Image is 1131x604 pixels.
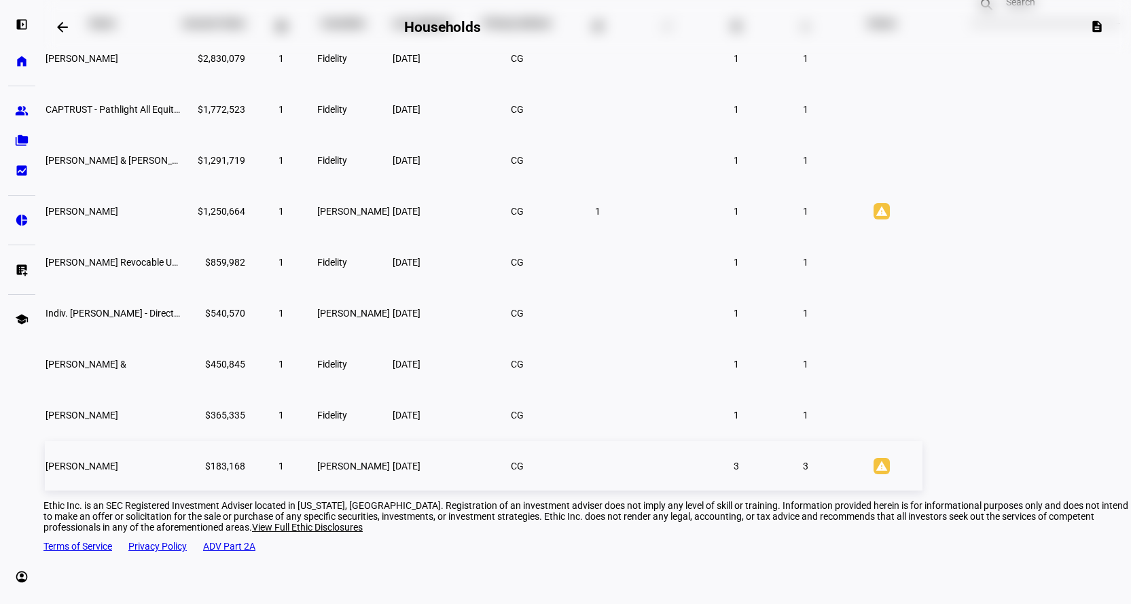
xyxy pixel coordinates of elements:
span: 1 [734,410,739,421]
span: [DATE] [393,104,420,115]
span: View Full Ethic Disclosures [252,522,363,533]
td: $1,250,664 [182,186,246,236]
eth-mat-symbol: school [15,313,29,326]
span: Julie R Daulton [46,53,118,64]
span: 1 [734,53,739,64]
td: $183,168 [182,441,246,491]
span: 1 [279,308,284,319]
span: 1 [734,104,739,115]
span: Fidelity [317,257,347,268]
span: Fidelity [317,53,347,64]
a: home [8,48,35,75]
li: CG [505,46,530,71]
span: 1 [803,53,808,64]
td: $2,830,079 [182,33,246,83]
span: Fidelity [317,359,347,370]
td: $540,570 [182,288,246,338]
td: $859,982 [182,237,246,287]
span: [DATE] [393,308,420,319]
td: $365,335 [182,390,246,440]
eth-mat-symbol: list_alt_add [15,263,29,277]
span: [PERSON_NAME] [317,461,390,472]
span: 1 [803,155,808,166]
span: 1 [279,359,284,370]
mat-icon: description [1090,20,1104,33]
span: [DATE] [393,155,420,166]
eth-mat-symbol: group [15,104,29,118]
span: Fidelity [317,155,347,166]
li: CG [505,454,530,478]
h2: Households [404,19,481,35]
span: Richard Morris & Fay Morris [46,155,201,166]
span: [DATE] [393,359,420,370]
li: CG [505,403,530,427]
td: $1,772,523 [182,84,246,134]
span: 1 [734,206,739,217]
li: CG [505,199,530,224]
span: [DATE] [393,257,420,268]
a: bid_landscape [8,157,35,184]
eth-mat-symbol: pie_chart [15,213,29,227]
span: [PERSON_NAME] [317,308,390,319]
span: Fidelity [317,410,347,421]
a: Terms of Service [43,541,112,552]
a: Privacy Policy [128,541,187,552]
span: 1 [734,359,739,370]
span: 1 [734,257,739,268]
mat-icon: arrow_backwards [54,19,71,35]
span: [PERSON_NAME] [317,206,390,217]
span: 1 [803,104,808,115]
a: pie_chart [8,207,35,234]
span: 1 [595,206,600,217]
a: folder_copy [8,127,35,154]
span: 1 [279,206,284,217]
div: Ethic Inc. is an SEC Registered Investment Adviser located in [US_STATE], [GEOGRAPHIC_DATA]. Regi... [43,500,1131,533]
span: Christopher J Rowland & [46,359,126,370]
eth-mat-symbol: home [15,54,29,68]
eth-mat-symbol: account_circle [15,570,29,584]
span: 1 [279,257,284,268]
span: 1 [803,257,808,268]
td: $450,845 [182,339,246,389]
span: Fidelity [317,104,347,115]
span: Angela Marie Romero Revocable U/A DTD 01/09/2019 - CAPTRUST Stra [46,257,305,268]
span: Indiv. TOD - Direct Indexing - Peter Gergely [46,308,291,319]
mat-icon: warning [874,203,890,219]
td: $1,291,719 [182,135,246,185]
span: 1 [279,104,284,115]
span: 1 [734,155,739,166]
span: 1 [279,461,284,472]
span: 1 [803,308,808,319]
li: CG [505,97,530,122]
span: [DATE] [393,410,420,421]
span: 1 [803,359,808,370]
span: 3 [734,461,739,472]
a: group [8,97,35,124]
li: CG [505,148,530,173]
span: 1 [279,410,284,421]
a: ADV Part 2A [203,541,255,552]
span: Gloria Catherine Krusemeyer [46,461,118,472]
span: CAPTRUST - Pathlight All Equity + Cash [46,104,210,115]
eth-mat-symbol: bid_landscape [15,164,29,177]
span: 1 [803,206,808,217]
eth-mat-symbol: left_panel_open [15,18,29,31]
span: 1 [279,155,284,166]
span: Karen Spielman [46,410,118,421]
span: [DATE] [393,206,420,217]
span: 3 [803,461,808,472]
span: Mark Iersel Krusemeyer [46,206,118,217]
eth-mat-symbol: folder_copy [15,134,29,147]
span: 1 [734,308,739,319]
mat-icon: warning [874,458,890,474]
li: CG [505,301,530,325]
span: [DATE] [393,53,420,64]
li: CG [505,352,530,376]
span: [DATE] [393,461,420,472]
span: 1 [279,53,284,64]
li: CG [505,250,530,274]
span: 1 [803,410,808,421]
